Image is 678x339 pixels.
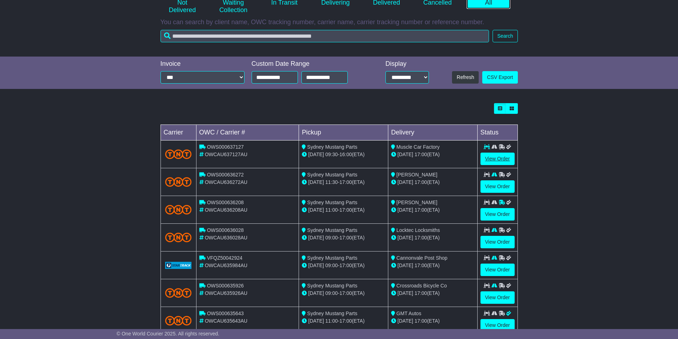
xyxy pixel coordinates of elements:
span: OWS000635926 [207,283,244,288]
span: OWCAU636208AU [205,207,247,213]
span: 17:00 [340,263,352,268]
div: (ETA) [391,317,474,325]
span: 17:00 [415,235,427,240]
span: OWCAU635643AU [205,318,247,324]
span: 17:00 [415,318,427,324]
div: (ETA) [391,179,474,186]
span: Sydney Mustang Parts [307,144,357,150]
span: OWS000636208 [207,200,244,205]
span: Sydney Mustang Parts [307,227,357,233]
span: OWCAU636028AU [205,235,247,240]
span: Sydney Mustang Parts [307,200,357,205]
span: OWS000637127 [207,144,244,150]
a: View Order [480,264,515,276]
span: OWCAU635926AU [205,290,247,296]
span: OWCAU637127AU [205,152,247,157]
td: OWC / Carrier # [196,125,299,141]
span: Sydney Mustang Parts [307,172,357,178]
span: 11:00 [325,207,338,213]
td: Delivery [388,125,477,141]
span: 09:00 [325,290,338,296]
button: Search [493,30,517,42]
span: [PERSON_NAME] [396,172,437,178]
span: [DATE] [398,207,413,213]
div: - (ETA) [302,179,385,186]
img: TNT_Domestic.png [165,205,192,214]
a: View Order [480,208,515,221]
span: Locktec Locksmiths [396,227,440,233]
td: Pickup [299,125,388,141]
img: TNT_Domestic.png [165,149,192,159]
span: VFQZ50042924 [207,255,242,261]
span: 17:00 [340,235,352,240]
img: TNT_Domestic.png [165,316,192,325]
span: [DATE] [308,179,324,185]
span: OWCAU635984AU [205,263,247,268]
span: 11:30 [325,179,338,185]
span: 11:00 [325,318,338,324]
div: (ETA) [391,206,474,214]
span: Muscle Car Factory [396,144,440,150]
button: Refresh [452,71,479,84]
span: 17:00 [340,179,352,185]
span: [DATE] [398,235,413,240]
a: View Order [480,153,515,165]
span: 17:00 [415,207,427,213]
div: - (ETA) [302,206,385,214]
div: Invoice [161,60,245,68]
td: Status [477,125,517,141]
img: GetCarrierServiceLogo [165,262,192,269]
img: TNT_Domestic.png [165,233,192,242]
td: Carrier [161,125,196,141]
a: View Order [480,319,515,332]
span: 17:00 [415,179,427,185]
span: 17:00 [340,207,352,213]
div: (ETA) [391,290,474,297]
span: Sydney Mustang Parts [307,283,357,288]
span: OWS000635643 [207,311,244,316]
div: Display [385,60,429,68]
p: You can search by client name, OWC tracking number, carrier name, carrier tracking number or refe... [161,18,518,26]
div: (ETA) [391,262,474,269]
span: [DATE] [308,318,324,324]
span: [DATE] [398,318,413,324]
span: [DATE] [308,207,324,213]
span: [DATE] [308,263,324,268]
span: Crossroads Bicycle Co [396,283,447,288]
span: [DATE] [398,179,413,185]
a: View Order [480,236,515,248]
div: (ETA) [391,151,474,158]
img: TNT_Domestic.png [165,177,192,187]
span: Cannonvale Post Shop [396,255,447,261]
span: 09:00 [325,235,338,240]
div: (ETA) [391,234,474,242]
div: - (ETA) [302,317,385,325]
a: CSV Export [482,71,517,84]
span: 16:00 [340,152,352,157]
span: [DATE] [308,290,324,296]
span: OWCAU636272AU [205,179,247,185]
div: - (ETA) [302,151,385,158]
span: [DATE] [308,235,324,240]
img: TNT_Domestic.png [165,288,192,298]
span: OWS000636272 [207,172,244,178]
span: 09:30 [325,152,338,157]
span: [DATE] [398,290,413,296]
span: OWS000636028 [207,227,244,233]
div: - (ETA) [302,234,385,242]
span: [DATE] [308,152,324,157]
span: [DATE] [398,263,413,268]
div: Custom Date Range [252,60,366,68]
div: - (ETA) [302,290,385,297]
span: 17:00 [340,290,352,296]
span: GMT Autos [396,311,421,316]
span: [DATE] [398,152,413,157]
span: © One World Courier 2025. All rights reserved. [117,331,220,337]
span: Sydney Mustang Parts [307,255,357,261]
span: Sydney Mustang Parts [307,311,357,316]
span: 17:00 [415,290,427,296]
div: - (ETA) [302,262,385,269]
span: [PERSON_NAME] [396,200,437,205]
span: 09:00 [325,263,338,268]
span: 17:00 [415,152,427,157]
